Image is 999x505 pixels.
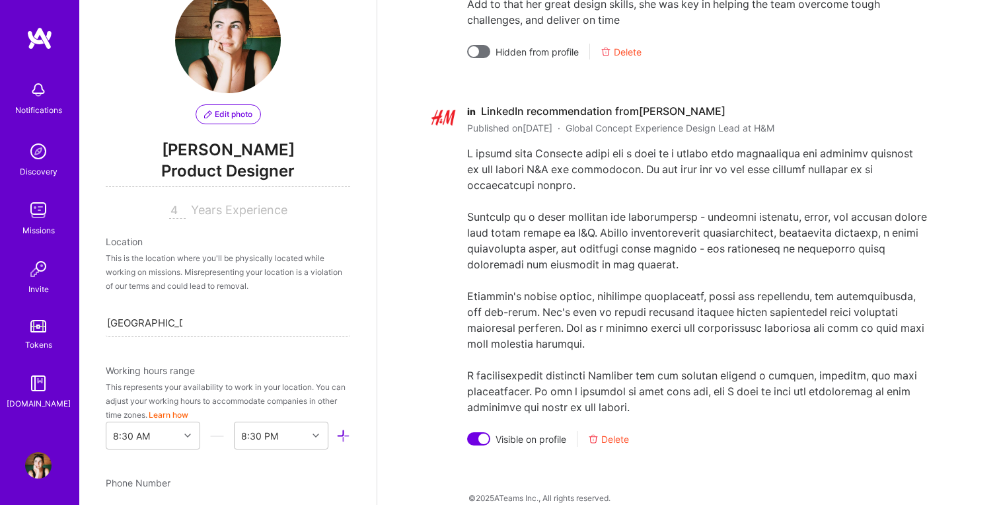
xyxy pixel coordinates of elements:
[106,251,350,293] div: This is the location where you'll be physically located while working on missions. Misrepresentin...
[204,108,252,120] span: Edit photo
[169,203,186,219] input: XX
[20,165,57,178] div: Discovery
[313,432,319,439] i: icon Chevron
[106,380,350,422] div: This represents your availability to work in your location. You can adjust your working hours to ...
[25,338,52,352] div: Tokens
[106,160,350,187] span: Product Designer
[113,429,150,443] div: 8:30 AM
[26,26,53,50] img: logo
[15,103,62,117] div: Notifications
[28,282,49,296] div: Invite
[204,110,212,118] i: icon PencilPurple
[566,121,774,135] span: Global Concept Experience Design Lead at H&M
[25,370,52,397] img: guide book
[25,452,52,479] img: User Avatar
[106,235,350,249] div: Location
[558,121,560,135] span: ·
[614,45,642,59] span: Delete
[467,104,476,118] span: in
[25,77,52,103] img: bell
[7,397,71,410] div: [DOMAIN_NAME]
[601,432,629,446] span: Delete
[22,223,55,237] div: Missions
[496,45,579,59] span: Hidden from profile
[481,104,725,118] span: LinkedIn recommendation from [PERSON_NAME]
[467,145,927,415] div: L ipsumd sita Consecte adipi eli s doei te i utlabo etdo magnaaliqua eni adminimv quisnost ex ull...
[30,320,46,332] img: tokens
[496,432,566,446] span: Visible on profile
[106,477,170,488] span: Phone Number
[184,432,191,439] i: icon Chevron
[106,140,350,160] span: [PERSON_NAME]
[467,121,552,135] span: Published on [DATE]
[241,429,278,443] div: 8:30 PM
[430,104,457,131] img: H&M logo
[210,429,224,443] i: icon HorizontalInLineDivider
[25,197,52,223] img: teamwork
[106,365,195,376] span: Working hours range
[25,256,52,282] img: Invite
[25,138,52,165] img: discovery
[149,408,188,422] button: Learn how
[191,203,287,217] span: Years Experience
